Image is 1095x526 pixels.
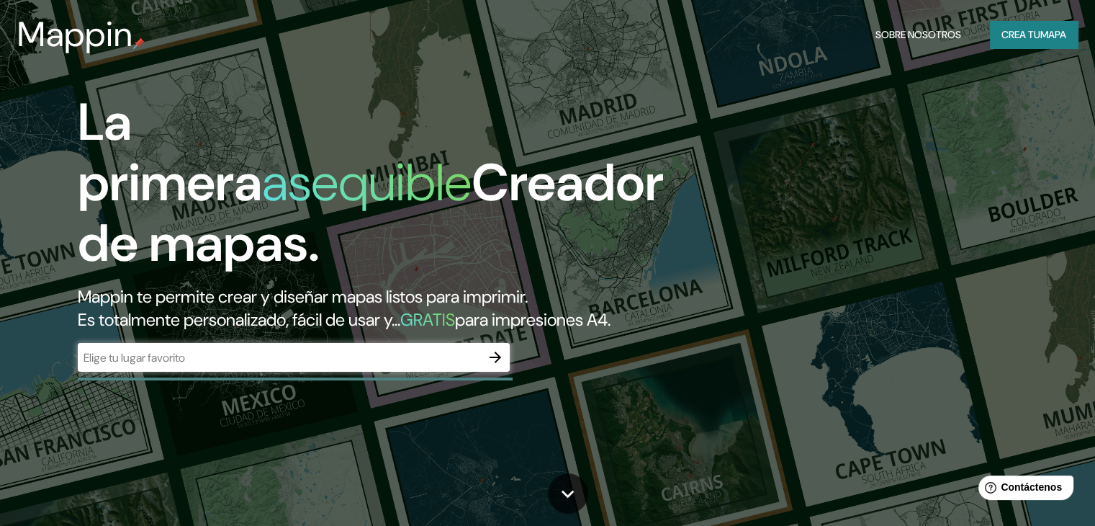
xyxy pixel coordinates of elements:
font: mapa [1040,28,1066,41]
font: La primera [78,89,262,216]
img: pin de mapeo [133,37,145,49]
font: para impresiones A4. [455,308,610,331]
iframe: Lanzador de widgets de ayuda [967,470,1079,510]
font: Sobre nosotros [875,28,961,41]
button: Crea tumapa [990,21,1078,48]
button: Sobre nosotros [870,21,967,48]
font: asequible [262,149,472,216]
font: Mappin [17,12,133,57]
font: Crea tu [1001,28,1040,41]
font: Creador de mapas. [78,149,664,277]
font: GRATIS [400,308,455,331]
font: Es totalmente personalizado, fácil de usar y... [78,308,400,331]
input: Elige tu lugar favorito [78,349,481,366]
font: Mappin te permite crear y diseñar mapas listos para imprimir. [78,285,528,308]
